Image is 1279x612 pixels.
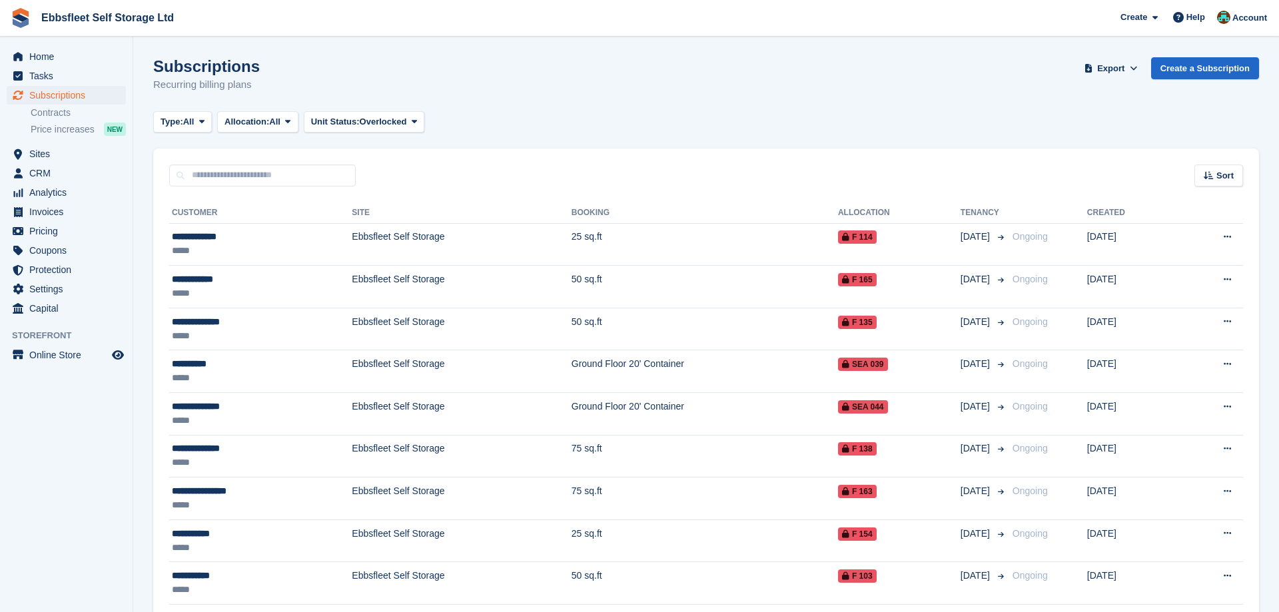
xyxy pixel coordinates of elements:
span: Capital [29,299,109,318]
span: Unit Status: [311,115,360,129]
span: Create [1120,11,1147,24]
img: stora-icon-8386f47178a22dfd0bd8f6a31ec36ba5ce8667c1dd55bd0f319d3a0aa187defe.svg [11,8,31,28]
span: Subscriptions [29,86,109,105]
a: Price increases NEW [31,122,126,137]
a: menu [7,183,126,202]
span: [DATE] [961,315,993,329]
div: NEW [104,123,126,136]
td: [DATE] [1087,223,1177,266]
span: Ongoing [1013,485,1048,496]
span: Ongoing [1013,528,1048,539]
span: Export [1097,62,1124,75]
span: Price increases [31,123,95,136]
td: 50 sq.ft [572,562,838,605]
span: F 103 [838,569,877,583]
span: Home [29,47,109,66]
span: Ongoing [1013,401,1048,412]
td: [DATE] [1087,435,1177,477]
span: Ongoing [1013,570,1048,581]
td: [DATE] [1087,477,1177,520]
a: Ebbsfleet Self Storage Ltd [36,7,179,29]
td: [DATE] [1087,266,1177,308]
th: Tenancy [961,202,1007,224]
span: F 114 [838,230,877,244]
span: Invoices [29,202,109,221]
a: Contracts [31,107,126,119]
span: Type: [161,115,183,129]
td: Ebbsfleet Self Storage [352,393,571,436]
span: Ongoing [1013,358,1048,369]
span: [DATE] [961,357,993,371]
a: menu [7,164,126,182]
span: Allocation: [224,115,269,129]
td: [DATE] [1087,393,1177,436]
a: menu [7,222,126,240]
th: Allocation [838,202,961,224]
span: F 154 [838,527,877,541]
button: Type: All [153,111,212,133]
td: Ebbsfleet Self Storage [352,223,571,266]
span: [DATE] [961,442,993,456]
span: Storefront [12,329,133,342]
a: menu [7,202,126,221]
a: menu [7,280,126,298]
td: Ground Floor 20' Container [572,350,838,393]
td: [DATE] [1087,562,1177,605]
button: Allocation: All [217,111,298,133]
td: Ebbsfleet Self Storage [352,562,571,605]
span: Tasks [29,67,109,85]
span: Pricing [29,222,109,240]
span: [DATE] [961,272,993,286]
span: F 165 [838,273,877,286]
td: [DATE] [1087,350,1177,393]
td: Ground Floor 20' Container [572,393,838,436]
th: Customer [169,202,352,224]
th: Created [1087,202,1177,224]
td: Ebbsfleet Self Storage [352,435,571,477]
span: Ongoing [1013,231,1048,242]
a: menu [7,241,126,260]
span: All [183,115,195,129]
a: menu [7,86,126,105]
p: Recurring billing plans [153,77,260,93]
span: Protection [29,260,109,279]
td: [DATE] [1087,519,1177,562]
span: SEA 044 [838,400,888,414]
a: menu [7,47,126,66]
span: Sort [1216,169,1234,182]
td: 50 sq.ft [572,308,838,350]
span: [DATE] [961,569,993,583]
span: [DATE] [961,230,993,244]
span: Ongoing [1013,443,1048,454]
td: Ebbsfleet Self Storage [352,308,571,350]
span: Online Store [29,346,109,364]
td: 75 sq.ft [572,435,838,477]
a: menu [7,67,126,85]
span: Analytics [29,183,109,202]
span: [DATE] [961,400,993,414]
button: Export [1082,57,1140,79]
a: menu [7,299,126,318]
td: 25 sq.ft [572,519,838,562]
img: George Spring [1217,11,1230,24]
span: Account [1232,11,1267,25]
span: Sites [29,145,109,163]
td: Ebbsfleet Self Storage [352,266,571,308]
span: All [269,115,280,129]
span: Ongoing [1013,316,1048,327]
th: Site [352,202,571,224]
th: Booking [572,202,838,224]
td: 75 sq.ft [572,477,838,520]
span: [DATE] [961,527,993,541]
span: Ongoing [1013,274,1048,284]
span: [DATE] [961,484,993,498]
span: F 163 [838,485,877,498]
td: 25 sq.ft [572,223,838,266]
a: menu [7,346,126,364]
a: menu [7,260,126,279]
span: F 138 [838,442,877,456]
td: Ebbsfleet Self Storage [352,519,571,562]
td: [DATE] [1087,308,1177,350]
span: Help [1186,11,1205,24]
td: Ebbsfleet Self Storage [352,477,571,520]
